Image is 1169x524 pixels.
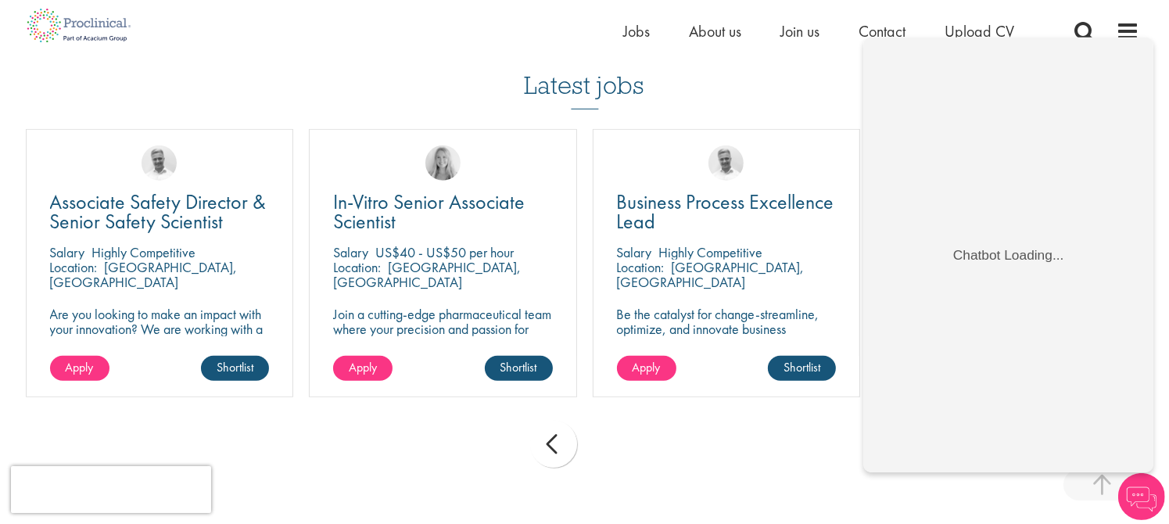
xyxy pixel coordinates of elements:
[624,21,651,41] a: Jobs
[50,258,98,276] span: Location:
[333,188,525,235] span: In-Vitro Senior Associate Scientist
[617,356,676,381] a: Apply
[349,359,377,375] span: Apply
[92,243,196,261] p: Highly Competitive
[50,243,85,261] span: Salary
[945,21,1015,41] a: Upload CV
[333,258,381,276] span: Location:
[333,307,553,366] p: Join a cutting-edge pharmaceutical team where your precision and passion for science will help sh...
[530,421,577,468] div: prev
[333,258,521,291] p: [GEOGRAPHIC_DATA], [GEOGRAPHIC_DATA]
[768,356,836,381] a: Shortlist
[617,307,837,366] p: Be the catalyst for change-streamline, optimize, and innovate business processes in a dynamic bio...
[617,192,837,231] a: Business Process Excellence Lead
[375,243,514,261] p: US$40 - US$50 per hour
[1118,473,1165,520] img: Chatbot
[333,356,393,381] a: Apply
[50,258,238,291] p: [GEOGRAPHIC_DATA], [GEOGRAPHIC_DATA]
[617,258,805,291] p: [GEOGRAPHIC_DATA], [GEOGRAPHIC_DATA]
[66,359,94,375] span: Apply
[633,359,661,375] span: Apply
[333,243,368,261] span: Salary
[659,243,763,261] p: Highly Competitive
[142,145,177,181] img: Joshua Bye
[485,356,553,381] a: Shortlist
[525,33,645,109] h3: Latest jobs
[425,145,461,181] img: Shannon Briggs
[859,21,906,41] a: Contact
[50,192,270,231] a: Associate Safety Director & Senior Safety Scientist
[201,356,269,381] a: Shortlist
[781,21,820,41] a: Join us
[617,258,665,276] span: Location:
[50,188,267,235] span: Associate Safety Director & Senior Safety Scientist
[617,243,652,261] span: Salary
[11,466,211,513] iframe: reCAPTCHA
[617,188,834,235] span: Business Process Excellence Lead
[690,21,742,41] a: About us
[708,145,744,181] img: Joshua Bye
[93,218,208,235] div: Chatbot Loading...
[333,192,553,231] a: In-Vitro Senior Associate Scientist
[50,356,109,381] a: Apply
[50,307,270,381] p: Are you looking to make an impact with your innovation? We are working with a well-established ph...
